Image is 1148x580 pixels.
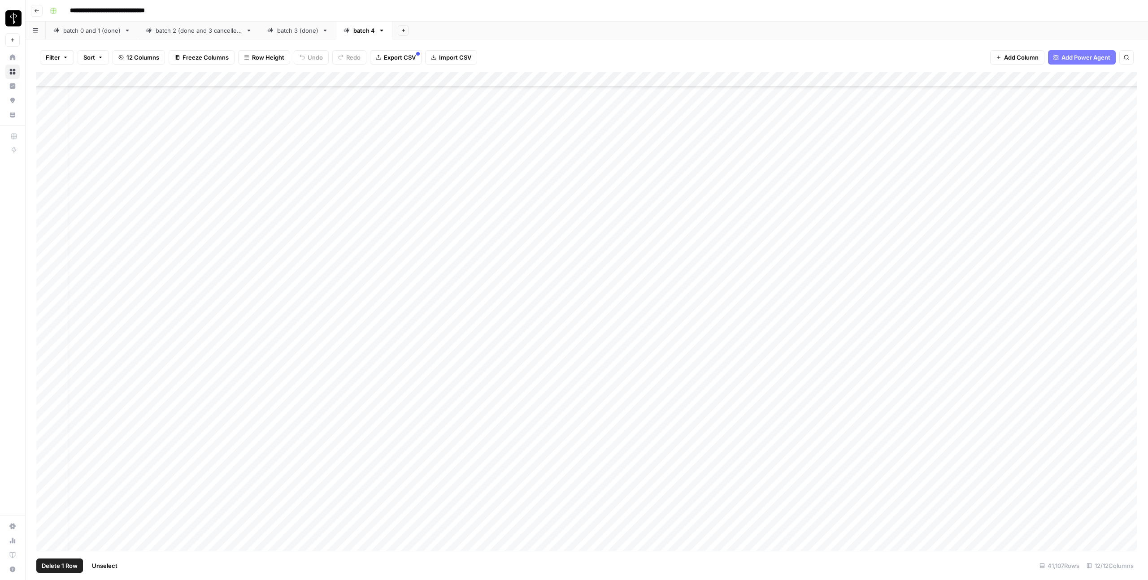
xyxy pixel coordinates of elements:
button: Undo [294,50,329,65]
button: Import CSV [425,50,477,65]
a: Usage [5,533,20,548]
img: LP Production Workloads Logo [5,10,22,26]
a: Settings [5,519,20,533]
div: batch 3 (done) [277,26,318,35]
a: Browse [5,65,20,79]
div: batch 2 (done and 3 cancelled) [156,26,242,35]
span: Undo [308,53,323,62]
button: Workspace: LP Production Workloads [5,7,20,30]
span: Filter [46,53,60,62]
span: Row Height [252,53,284,62]
span: Unselect [92,561,117,570]
button: Delete 1 Row [36,558,83,573]
span: Import CSV [439,53,471,62]
span: Export CSV [384,53,416,62]
div: batch 0 and 1 (done) [63,26,121,35]
div: batch 4 [353,26,375,35]
button: Redo [332,50,366,65]
button: Add Power Agent [1048,50,1116,65]
a: Opportunities [5,93,20,108]
button: 12 Columns [113,50,165,65]
button: Row Height [238,50,290,65]
a: batch 2 (done and 3 cancelled) [138,22,260,39]
button: Sort [78,50,109,65]
a: Home [5,50,20,65]
a: Learning Hub [5,548,20,562]
span: Redo [346,53,361,62]
span: Sort [83,53,95,62]
div: 12/12 Columns [1083,558,1137,573]
a: Insights [5,79,20,93]
a: batch 4 [336,22,392,39]
button: Add Column [990,50,1044,65]
span: 12 Columns [126,53,159,62]
button: Help + Support [5,562,20,576]
a: batch 0 and 1 (done) [46,22,138,39]
button: Filter [40,50,74,65]
button: Freeze Columns [169,50,235,65]
span: Add Column [1004,53,1039,62]
button: Export CSV [370,50,422,65]
div: 41,107 Rows [1036,558,1083,573]
span: Delete 1 Row [42,561,78,570]
button: Unselect [87,558,123,573]
a: Your Data [5,108,20,122]
a: batch 3 (done) [260,22,336,39]
span: Add Power Agent [1061,53,1110,62]
span: Freeze Columns [183,53,229,62]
